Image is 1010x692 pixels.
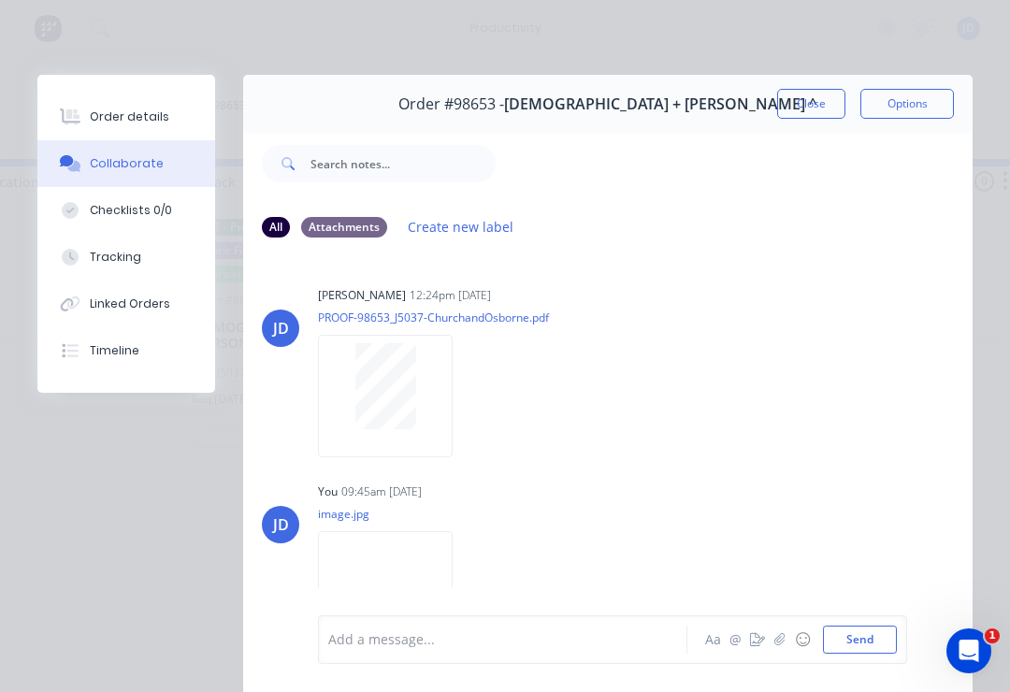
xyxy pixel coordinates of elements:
[504,95,817,113] span: [DEMOGRAPHIC_DATA] + [PERSON_NAME] ^
[273,317,289,339] div: JD
[301,217,387,238] div: Attachments
[310,145,496,182] input: Search notes...
[90,342,139,359] div: Timeline
[37,187,215,234] button: Checklists 0/0
[410,287,491,304] div: 12:24pm [DATE]
[90,249,141,266] div: Tracking
[701,628,724,651] button: Aa
[860,89,954,119] button: Options
[946,628,991,673] iframe: Intercom live chat
[823,626,897,654] button: Send
[777,89,845,119] button: Close
[791,628,814,651] button: ☺
[985,628,1000,643] span: 1
[90,108,169,125] div: Order details
[318,506,471,522] p: image.jpg
[37,234,215,281] button: Tracking
[341,483,422,500] div: 09:45am [DATE]
[37,327,215,374] button: Timeline
[262,217,290,238] div: All
[398,95,504,113] span: Order #98653 -
[318,310,549,325] p: PROOF-98653_J5037-ChurchandOsborne.pdf
[90,296,170,312] div: Linked Orders
[273,513,289,536] div: JD
[37,140,215,187] button: Collaborate
[90,202,172,219] div: Checklists 0/0
[318,483,338,500] div: You
[318,287,406,304] div: [PERSON_NAME]
[37,281,215,327] button: Linked Orders
[398,214,524,239] button: Create new label
[90,155,164,172] div: Collaborate
[724,628,746,651] button: @
[37,94,215,140] button: Order details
